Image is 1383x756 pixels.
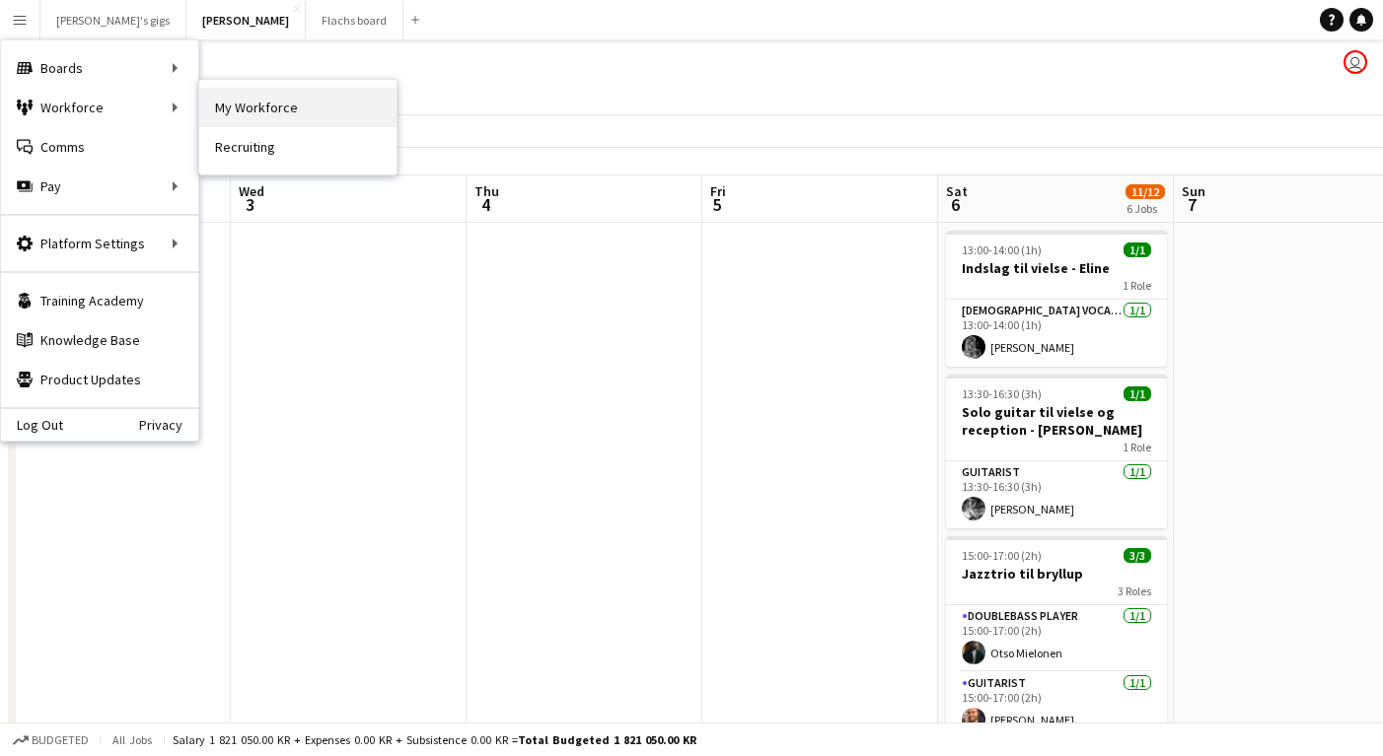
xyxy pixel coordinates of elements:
div: Workforce [1,88,198,127]
div: Salary 1 821 050.00 KR + Expenses 0.00 KR + Subsistence 0.00 KR = [173,732,696,747]
span: Sat [946,182,968,200]
a: Privacy [139,417,198,433]
div: 6 Jobs [1127,201,1164,216]
span: 3 Roles [1118,584,1151,598]
span: 4 [472,193,499,216]
span: 3 [236,193,264,216]
span: Wed [239,182,264,200]
div: Pay [1,167,198,206]
span: 7 [1179,193,1205,216]
span: Budgeted [32,733,89,747]
button: [PERSON_NAME]'s gigs [40,1,186,39]
span: 5 [707,193,726,216]
span: Thu [474,182,499,200]
div: Platform Settings [1,224,198,263]
app-job-card: 13:30-16:30 (3h)1/1Solo guitar til vielse og reception - [PERSON_NAME]1 RoleGuitarist1/113:30-16:... [946,375,1167,528]
h3: Solo guitar til vielse og reception - [PERSON_NAME] [946,403,1167,439]
button: Budgeted [10,729,92,751]
span: Fri [710,182,726,200]
a: Recruiting [199,127,397,167]
app-card-role: Doublebass Player1/115:00-17:00 (2h)Otso Mielonen [946,605,1167,672]
app-card-role: Guitarist1/115:00-17:00 (2h)[PERSON_NAME] [946,672,1167,739]
div: Boards [1,48,198,88]
app-user-avatar: Asger Søgaard Hajslund [1344,50,1367,74]
app-card-role: [DEMOGRAPHIC_DATA] Vocal + Piano1/113:00-14:00 (1h)[PERSON_NAME] [946,300,1167,367]
span: 13:00-14:00 (1h) [962,242,1042,257]
a: Comms [1,127,198,167]
span: 1 Role [1123,278,1151,293]
h3: Indslag til vielse - Eline [946,259,1167,277]
button: Flachs board [306,1,403,39]
span: 1 Role [1123,440,1151,454]
app-card-role: Guitarist1/113:30-16:30 (3h)[PERSON_NAME] [946,461,1167,528]
a: Training Academy [1,281,198,320]
span: 1/1 [1124,386,1151,401]
span: Total Budgeted 1 821 050.00 KR [518,732,696,747]
span: 13:30-16:30 (3h) [962,386,1042,401]
span: 3/3 [1124,548,1151,563]
button: [PERSON_NAME] [186,1,306,39]
span: 1/1 [1124,242,1151,257]
app-job-card: 13:00-14:00 (1h)1/1Indslag til vielse - Eline1 Role[DEMOGRAPHIC_DATA] Vocal + Piano1/113:00-14:00... [946,231,1167,367]
a: Knowledge Base [1,320,198,360]
a: My Workforce [199,88,397,127]
span: All jobs [109,732,156,747]
span: 6 [943,193,968,216]
a: Log Out [1,417,63,433]
h3: Jazztrio til bryllup [946,565,1167,583]
span: Sun [1182,182,1205,200]
a: Product Updates [1,360,198,399]
span: 11/12 [1126,184,1165,199]
span: 15:00-17:00 (2h) [962,548,1042,563]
